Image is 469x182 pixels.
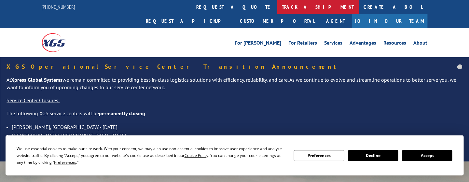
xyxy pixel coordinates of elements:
[12,131,462,140] li: [GEOGRAPHIC_DATA], [GEOGRAPHIC_DATA]- [DATE]
[7,76,462,97] p: At we remain committed to providing best-in-class logistics solutions with efficiency, reliabilit...
[42,4,76,10] a: [PHONE_NUMBER]
[12,123,462,131] li: [PERSON_NAME], [GEOGRAPHIC_DATA]- [DATE]
[6,135,464,175] div: Cookie Consent Prompt
[7,64,462,70] h5: XGS Operational Service Center Transition Announcement
[99,110,145,117] strong: permanently closing
[7,97,60,104] u: Service Center Closures:
[11,77,63,83] strong: Xpress Global Systems
[414,40,428,48] a: About
[402,150,452,161] button: Accept
[324,40,343,48] a: Services
[235,14,320,28] a: Customer Portal
[289,40,317,48] a: For Retailers
[185,153,208,158] span: Cookie Policy
[141,14,235,28] a: Request a pickup
[17,145,286,166] div: We use essential cookies to make our site work. With your consent, we may also use non-essential ...
[235,40,282,48] a: For [PERSON_NAME]
[348,150,398,161] button: Decline
[350,40,377,48] a: Advantages
[384,40,407,48] a: Resources
[294,150,344,161] button: Preferences
[320,14,352,28] a: Agent
[352,14,428,28] a: Join Our Team
[54,160,76,165] span: Preferences
[7,110,462,123] p: The following XGS service centers will be :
